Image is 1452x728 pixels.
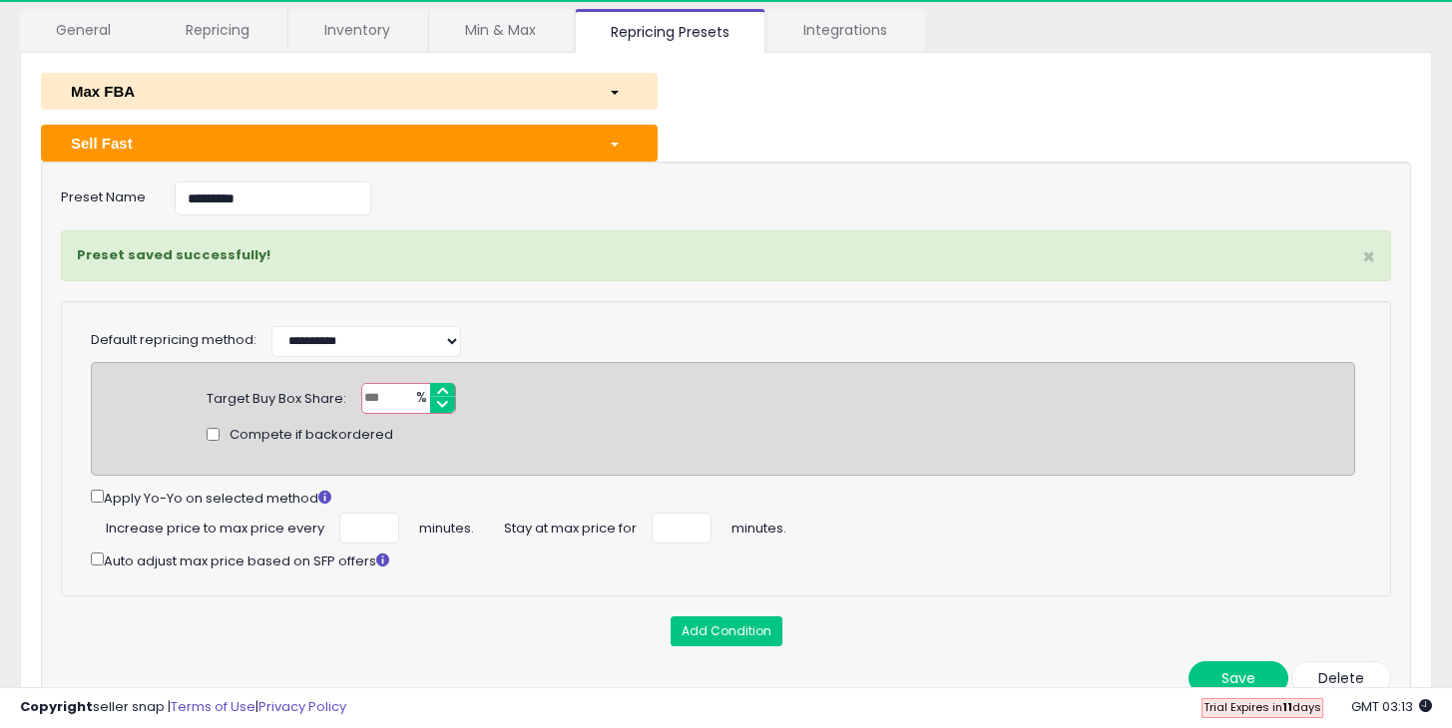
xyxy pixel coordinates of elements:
span: Compete if backordered [230,426,393,445]
a: Repricing [150,9,285,51]
span: Increase price to max price every [106,513,324,539]
span: Trial Expires in days [1204,699,1321,715]
div: Max FBA [56,81,594,102]
button: Save [1189,661,1288,695]
b: 11 [1282,699,1292,715]
button: Add Condition [671,616,782,646]
span: 2025-08-18 03:13 GMT [1351,697,1432,716]
button: × [1362,246,1375,267]
div: seller snap | | [20,698,346,717]
div: Sell Fast [56,133,594,154]
div: Target Buy Box Share: [207,383,346,409]
a: Integrations [767,9,923,51]
strong: Preset saved successfully! [77,245,270,264]
a: Repricing Presets [575,9,765,53]
div: Auto adjust max price based on SFP offers [91,548,1355,571]
a: Terms of Use [171,697,255,716]
label: Default repricing method: [91,331,256,350]
span: × [1362,242,1375,271]
span: % [404,384,436,414]
a: Privacy Policy [258,697,346,716]
button: Max FBA [41,73,658,110]
button: Delete [1291,661,1391,695]
a: Inventory [288,9,426,51]
span: minutes. [419,513,474,539]
label: Preset Name [46,182,160,207]
span: Stay at max price for [504,513,637,539]
a: Min & Max [429,9,572,51]
button: Sell Fast [41,125,658,162]
strong: Copyright [20,697,93,716]
span: minutes. [731,513,786,539]
div: Apply Yo-Yo on selected method [91,486,1355,509]
a: General [20,9,148,51]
